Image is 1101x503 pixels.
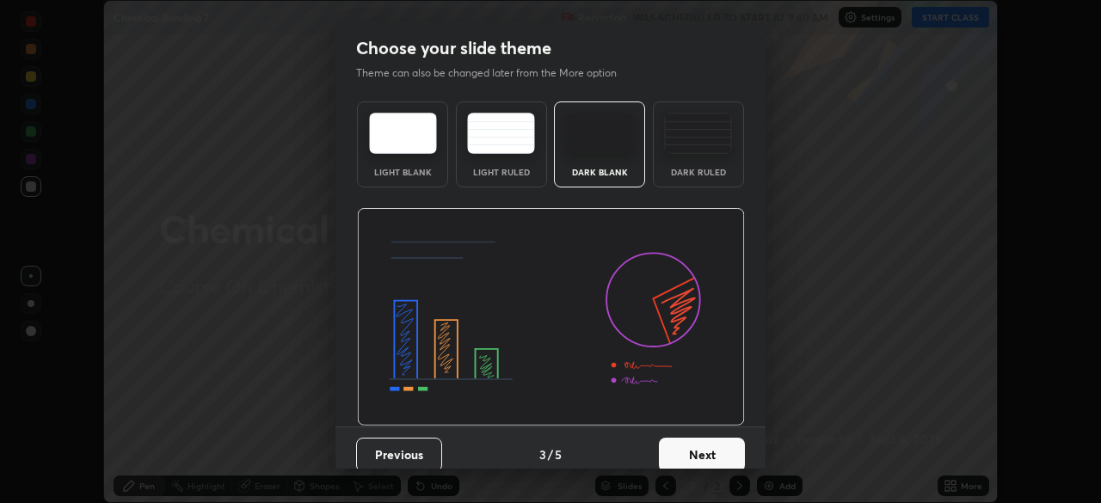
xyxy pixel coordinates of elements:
h4: 5 [555,445,562,463]
img: darkTheme.f0cc69e5.svg [566,113,634,154]
h2: Choose your slide theme [356,37,551,59]
button: Next [659,438,745,472]
button: Previous [356,438,442,472]
h4: 3 [539,445,546,463]
div: Light Ruled [467,168,536,176]
div: Light Blank [368,168,437,176]
h4: / [548,445,553,463]
img: darkRuledTheme.de295e13.svg [664,113,732,154]
img: lightRuledTheme.5fabf969.svg [467,113,535,154]
p: Theme can also be changed later from the More option [356,65,635,81]
img: darkThemeBanner.d06ce4a2.svg [357,208,745,426]
div: Dark Blank [565,168,634,176]
img: lightTheme.e5ed3b09.svg [369,113,437,154]
div: Dark Ruled [664,168,733,176]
